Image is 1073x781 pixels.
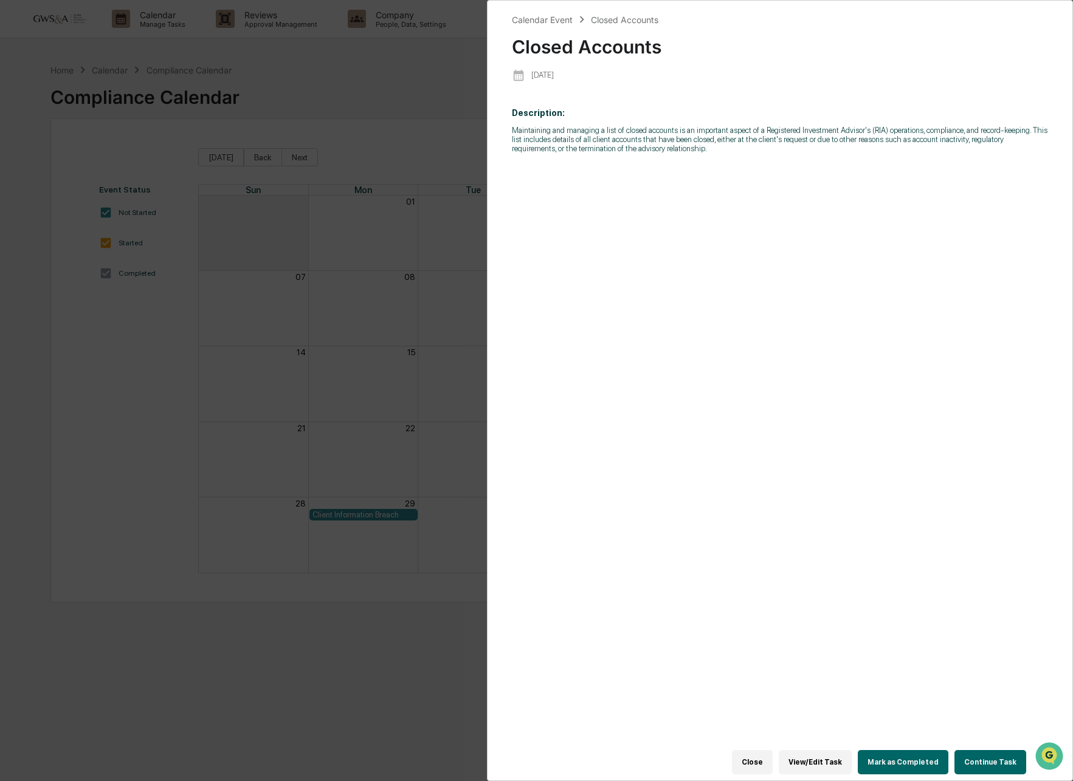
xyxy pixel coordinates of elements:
div: Calendar Event [512,15,573,25]
div: Closed Accounts [512,26,1049,58]
a: 🔎Data Lookup [7,171,81,193]
p: How can we help? [12,26,221,45]
span: Pylon [121,206,147,215]
button: Start new chat [207,97,221,111]
div: We're available if you need us! [41,105,154,115]
div: Start new chat [41,93,199,105]
div: 🗄️ [88,154,98,164]
button: Mark as Completed [858,750,948,774]
iframe: Open customer support [1034,741,1067,774]
span: Data Lookup [24,176,77,188]
a: Powered byPylon [86,205,147,215]
img: 1746055101610-c473b297-6a78-478c-a979-82029cc54cd1 [12,93,34,115]
b: Description: [512,108,565,118]
span: Attestations [100,153,151,165]
a: 🖐️Preclearance [7,148,83,170]
p: Maintaining and managing a list of closed accounts is an important aspect of a Registered Investm... [512,126,1049,153]
a: 🗄️Attestations [83,148,156,170]
button: Continue Task [954,750,1026,774]
button: View/Edit Task [779,750,852,774]
div: 🔎 [12,177,22,187]
span: Preclearance [24,153,78,165]
button: Close [732,750,773,774]
div: Closed Accounts [591,15,658,25]
p: [DATE] [531,70,554,80]
div: 🖐️ [12,154,22,164]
